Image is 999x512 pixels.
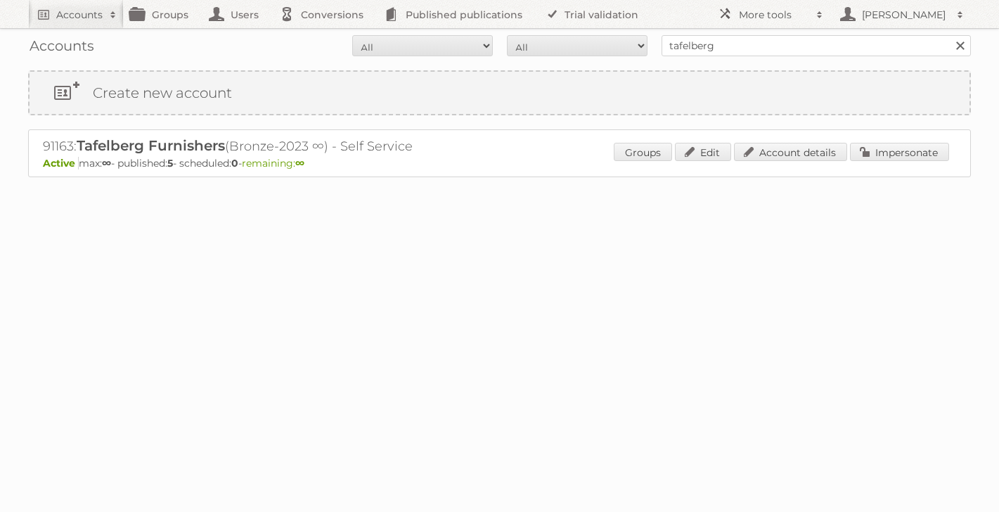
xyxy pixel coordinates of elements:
strong: 5 [167,157,173,169]
strong: ∞ [102,157,111,169]
a: Groups [614,143,672,161]
h2: Accounts [56,8,103,22]
h2: More tools [739,8,809,22]
p: max: - published: - scheduled: - [43,157,956,169]
h2: 91163: (Bronze-2023 ∞) - Self Service [43,137,535,155]
strong: 0 [231,157,238,169]
span: Active [43,157,79,169]
h2: [PERSON_NAME] [858,8,950,22]
span: Tafelberg Furnishers [77,137,225,154]
a: Edit [675,143,731,161]
strong: ∞ [295,157,304,169]
a: Create new account [30,72,969,114]
span: remaining: [242,157,304,169]
a: Account details [734,143,847,161]
a: Impersonate [850,143,949,161]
